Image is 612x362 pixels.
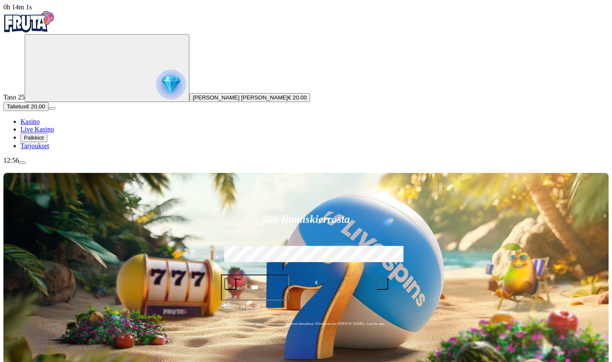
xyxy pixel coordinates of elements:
[3,93,25,101] span: Taso 25
[3,102,49,111] button: Talletusplus icon€ 20.00
[3,26,55,34] a: Fruta
[20,142,49,149] a: Tarjoukset
[3,11,609,150] nav: Primary
[3,118,609,150] nav: Main menu
[221,302,392,318] button: Talleta ja pelaa
[336,245,390,269] label: €250
[20,133,47,142] button: Palkkiot
[189,93,310,102] button: [PERSON_NAME] [PERSON_NAME]€ 20.00
[24,134,44,141] span: Palkkiot
[376,278,388,290] button: plus icon
[193,94,288,101] span: [PERSON_NAME] [PERSON_NAME]
[3,157,19,164] span: 12:56
[223,302,260,318] span: Talleta ja pelaa
[222,245,276,269] label: €50
[20,126,54,133] a: Live Kasino
[315,279,318,287] span: €
[224,278,236,290] button: minus icon
[3,11,55,32] img: Fruta
[26,103,45,110] span: € 20.00
[288,94,307,101] span: € 20.00
[228,301,230,307] span: €
[7,103,26,110] span: Talletus
[19,161,26,164] button: menu
[25,34,189,102] button: reward progress
[49,107,55,110] button: menu
[3,3,32,11] span: user session time
[156,70,186,99] img: reward progress
[279,245,333,269] label: €150
[20,118,40,125] a: Kasino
